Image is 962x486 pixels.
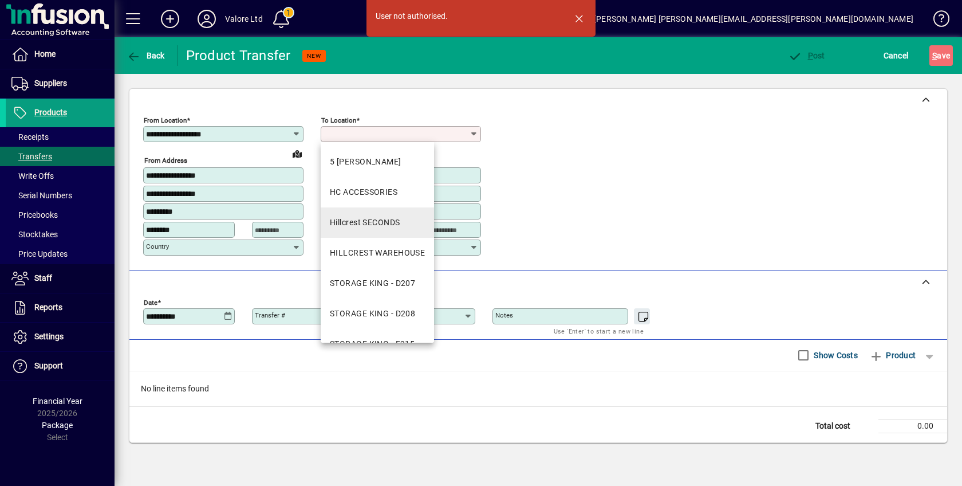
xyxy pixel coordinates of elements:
[330,186,397,198] div: HC ACCESSORIES
[321,116,356,124] mat-label: To location
[330,338,415,350] div: STORAGE KING - F315
[11,132,49,142] span: Receipts
[881,45,912,66] button: Cancel
[932,51,937,60] span: S
[34,273,52,283] span: Staff
[6,323,115,351] a: Settings
[6,264,115,293] a: Staff
[811,350,858,361] label: Show Costs
[144,116,187,124] mat-label: From location
[330,247,425,259] div: HILLCREST WAREHOUSE
[34,303,62,312] span: Reports
[6,166,115,186] a: Write Offs
[6,40,115,69] a: Home
[115,45,178,66] app-page-header-button: Back
[330,308,415,320] div: STORAGE KING - D208
[929,45,953,66] button: Save
[11,210,58,220] span: Pricebooks
[42,421,73,430] span: Package
[869,346,916,364] span: Product
[330,217,400,229] div: Hillcrest SECONDS
[6,352,115,381] a: Support
[129,371,947,406] div: No line items found
[495,311,513,319] mat-label: Notes
[808,51,813,60] span: P
[11,230,58,239] span: Stocktakes
[255,311,285,319] mat-label: Transfer #
[34,49,56,58] span: Home
[878,419,947,433] td: 0.00
[124,45,168,66] button: Back
[34,79,67,88] span: Suppliers
[6,127,115,147] a: Receipts
[884,46,909,65] span: Cancel
[33,397,82,406] span: Financial Year
[6,225,115,244] a: Stocktakes
[321,299,434,329] mat-option: STORAGE KING - D208
[594,10,913,28] div: [PERSON_NAME] [PERSON_NAME][EMAIL_ADDRESS][PERSON_NAME][DOMAIN_NAME]
[34,108,67,117] span: Products
[785,45,828,66] button: Post
[6,69,115,98] a: Suppliers
[152,9,188,29] button: Add
[321,238,434,268] mat-option: HILLCREST WAREHOUSE
[321,147,434,177] mat-option: 5 Colombo Hamilton
[6,244,115,264] a: Price Updates
[321,268,434,299] mat-option: STORAGE KING - D207
[127,51,165,60] span: Back
[6,147,115,166] a: Transfers
[554,324,644,338] mat-hint: Use 'Enter' to start a new line
[321,207,434,238] mat-option: Hillcrest SECONDS
[288,144,306,163] a: View on map
[6,205,115,225] a: Pricebooks
[307,52,321,60] span: NEW
[11,152,52,161] span: Transfers
[6,293,115,322] a: Reports
[330,277,415,289] div: STORAGE KING - D207
[186,46,291,65] div: Product Transfer
[11,191,72,200] span: Serial Numbers
[925,2,948,40] a: Knowledge Base
[321,177,434,207] mat-option: HC ACCESSORIES
[864,345,921,366] button: Product
[6,186,115,205] a: Serial Numbers
[932,46,950,65] span: ave
[11,249,68,258] span: Price Updates
[330,156,401,168] div: 5 [PERSON_NAME]
[146,242,169,250] mat-label: Country
[34,332,64,341] span: Settings
[321,329,434,359] mat-option: STORAGE KING - F315
[144,298,157,306] mat-label: Date
[788,51,825,60] span: ost
[188,9,225,29] button: Profile
[11,171,54,181] span: Write Offs
[810,419,878,433] td: Total cost
[225,10,263,28] div: Valore Ltd
[34,361,63,370] span: Support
